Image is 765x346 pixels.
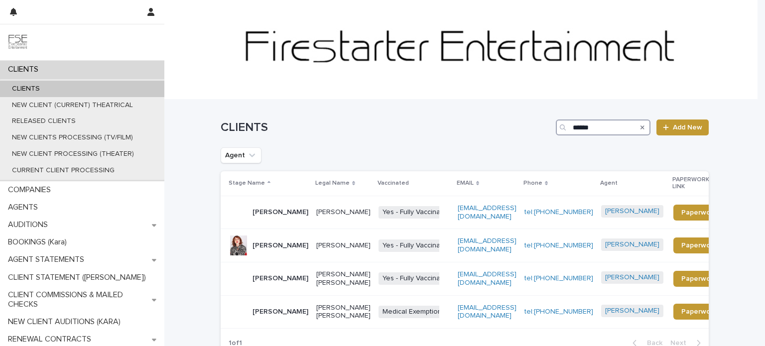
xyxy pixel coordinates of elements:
p: CLIENTS [4,65,46,74]
p: CLIENT STATEMENT ([PERSON_NAME]) [4,273,154,282]
p: NEW CLIENT (CURRENT) THEATRICAL [4,101,141,110]
p: AGENT STATEMENTS [4,255,92,264]
p: COMPANIES [4,185,59,195]
button: Agent [221,147,261,163]
a: [PERSON_NAME] [605,240,659,249]
p: PAPERWORK LINK [672,174,719,193]
p: CLIENT COMMISSIONS & MAILED CHECKS [4,290,152,309]
a: [PERSON_NAME] [605,273,659,282]
tr: [PERSON_NAME][PERSON_NAME]Yes - Fully Vaccinated[EMAIL_ADDRESS][DOMAIN_NAME]tel:[PHONE_NUMBER][PE... [221,196,741,229]
span: Yes - Fully Vaccinated [379,272,455,285]
p: NEW CLIENT AUDITIONS (KARA) [4,317,128,327]
a: [EMAIL_ADDRESS][DOMAIN_NAME] [458,237,516,253]
a: [PERSON_NAME] [605,307,659,315]
a: tel:[PHONE_NUMBER] [524,242,593,249]
p: Vaccinated [378,178,409,189]
p: [PERSON_NAME] [253,274,308,283]
a: [EMAIL_ADDRESS][DOMAIN_NAME] [458,271,516,286]
tr: [PERSON_NAME][PERSON_NAME] [PERSON_NAME]Medical Exemption[EMAIL_ADDRESS][DOMAIN_NAME]tel:[PHONE_N... [221,295,741,329]
p: NEW CLIENT PROCESSING (THEATER) [4,150,142,158]
a: tel:[PHONE_NUMBER] [524,308,593,315]
p: [PERSON_NAME] [316,208,371,217]
a: Paperwork [673,271,725,287]
input: Search [556,119,650,135]
p: Legal Name [315,178,350,189]
a: [PERSON_NAME] [605,207,659,216]
span: Add New [673,124,702,131]
a: tel:[PHONE_NUMBER] [524,209,593,216]
span: Paperwork [681,209,717,216]
p: [PERSON_NAME] [316,241,371,250]
span: Medical Exemption [379,306,446,318]
span: Paperwork [681,242,717,249]
p: [PERSON_NAME] [PERSON_NAME] [316,270,371,287]
p: [PERSON_NAME] [253,241,308,250]
h1: CLIENTS [221,120,552,135]
p: AUDITIONS [4,220,56,230]
tr: [PERSON_NAME][PERSON_NAME] [PERSON_NAME]Yes - Fully Vaccinated[EMAIL_ADDRESS][DOMAIN_NAME]tel:[PH... [221,262,741,295]
p: Agent [600,178,618,189]
p: Stage Name [229,178,265,189]
p: RENEWAL CONTRACTS [4,335,99,344]
a: Paperwork [673,205,725,221]
a: Add New [656,119,709,135]
span: Paperwork [681,275,717,282]
p: BOOKINGS (Kara) [4,237,75,247]
a: [EMAIL_ADDRESS][DOMAIN_NAME] [458,304,516,320]
p: CURRENT CLIENT PROCESSING [4,166,123,175]
p: AGENTS [4,203,46,212]
p: EMAIL [457,178,474,189]
p: CLIENTS [4,85,48,93]
a: Paperwork [673,304,725,320]
tr: [PERSON_NAME][PERSON_NAME]Yes - Fully Vaccinated[EMAIL_ADDRESS][DOMAIN_NAME]tel:[PHONE_NUMBER][PE... [221,229,741,262]
p: NEW CLIENTS PROCESSING (TV/FILM) [4,133,141,142]
a: tel:[PHONE_NUMBER] [524,275,593,282]
img: 9JgRvJ3ETPGCJDhvPVA5 [8,32,28,52]
span: Yes - Fully Vaccinated [379,206,455,219]
p: [PERSON_NAME] [253,208,308,217]
span: Yes - Fully Vaccinated [379,239,455,252]
p: RELEASED CLIENTS [4,117,84,125]
p: [PERSON_NAME] [253,308,308,316]
a: Paperwork [673,237,725,253]
a: [EMAIL_ADDRESS][DOMAIN_NAME] [458,205,516,220]
p: [PERSON_NAME] [PERSON_NAME] [316,304,371,321]
span: Paperwork [681,308,717,315]
p: Phone [523,178,542,189]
